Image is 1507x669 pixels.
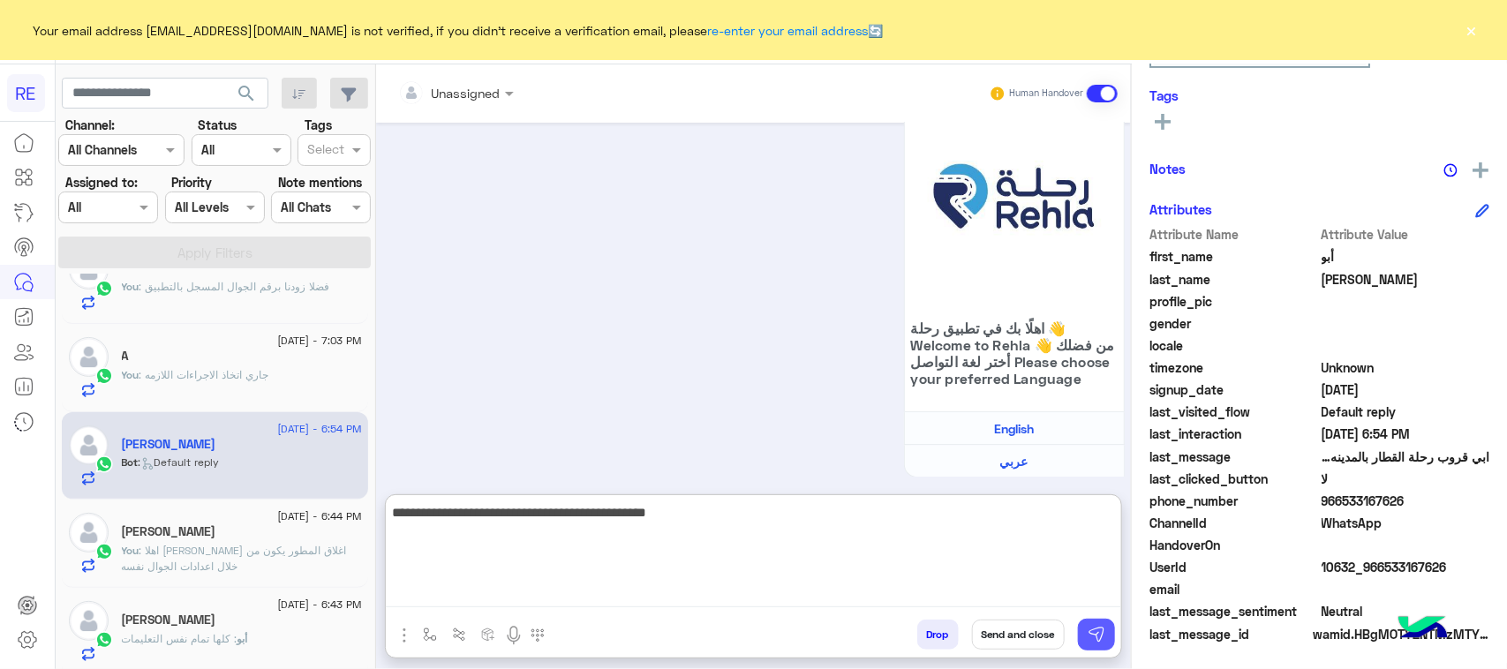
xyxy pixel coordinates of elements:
a: re-enter your email address [708,23,869,38]
span: كلها تمام نفس التعليمات [122,632,237,645]
span: [DATE] - 6:44 PM [277,508,361,524]
span: 10632_966533167626 [1322,558,1490,576]
span: null [1322,336,1490,355]
span: Your email address [EMAIL_ADDRESS][DOMAIN_NAME] is not verified, if you didn't receive a verifica... [34,21,884,40]
span: [DATE] - 6:54 PM [277,421,361,437]
img: defaultAdmin.png [69,425,109,465]
label: Status [198,116,237,134]
span: null [1322,580,1490,598]
span: UserId [1149,558,1318,576]
button: create order [474,620,503,649]
span: phone_number [1149,492,1318,510]
img: send attachment [394,625,415,646]
img: WhatsApp [95,455,113,473]
span: last_message_sentiment [1149,602,1318,620]
span: 2 [1322,514,1490,532]
h5: أبو فهد [122,613,216,628]
label: Priority [171,173,212,192]
span: email [1149,580,1318,598]
h6: Tags [1149,87,1489,103]
div: Select [305,139,344,162]
label: Note mentions [278,173,362,192]
label: Tags [305,116,332,134]
img: make a call [531,628,545,643]
span: timezone [1149,358,1318,377]
span: last_visited_flow [1149,402,1318,421]
span: gender [1149,314,1318,333]
span: signup_date [1149,380,1318,399]
span: [DATE] - 7:03 PM [277,333,361,349]
img: WhatsApp [95,543,113,560]
span: فيصل [1322,270,1490,289]
span: last_clicked_button [1149,470,1318,488]
label: Channel: [65,116,115,134]
span: عربي [1000,454,1029,469]
span: اهلًا بك في تطبيق رحلة 👋 Welcome to Rehla 👋 من فضلك أختر لغة التواصل Please choose your preferred... [911,319,1118,387]
h5: ابو عبدالله [122,524,216,539]
span: You [122,280,139,293]
button: search [225,78,268,116]
button: × [1463,21,1481,39]
div: RE [7,74,45,112]
img: select flow [423,628,437,642]
span: [DATE] - 6:43 PM [277,597,361,613]
img: hulul-logo.png [1392,598,1454,660]
h6: Notes [1149,161,1186,177]
img: send voice note [503,625,524,646]
span: You [122,368,139,381]
h5: A [122,349,129,364]
span: last_message [1149,447,1318,466]
img: WhatsApp [95,280,113,297]
button: Drop [917,620,959,650]
small: Human Handover [1009,86,1083,101]
span: HandoverOn [1149,536,1318,554]
span: اهلا وسهلا عزيزي اغلاق المطور يكون من خلال اعدادات الجوال نفسه [122,544,347,573]
img: notes [1443,163,1458,177]
h5: أبو فيصل [122,437,216,452]
span: 2024-06-18T19:10:57.478Z [1322,380,1490,399]
span: 966533167626 [1322,492,1490,510]
button: Apply Filters [58,237,371,268]
label: Assigned to: [65,173,138,192]
span: جاري اتخاذ الاجراءات اللازمه [139,368,269,381]
span: locale [1149,336,1318,355]
span: first_name [1149,247,1318,266]
button: Trigger scenario [445,620,474,649]
img: defaultAdmin.png [69,337,109,377]
h6: Attributes [1149,201,1212,217]
img: defaultAdmin.png [69,513,109,552]
button: select flow [416,620,445,649]
img: create order [481,628,495,642]
span: أبو [237,632,248,645]
span: لا [1322,470,1490,488]
img: WhatsApp [95,367,113,385]
span: : Default reply [139,455,220,469]
img: add [1473,162,1488,178]
span: Default reply [1322,402,1490,421]
img: Trigger scenario [452,628,466,642]
span: أبو [1322,247,1490,266]
span: wamid.HBgMOTY2NTMzMTY3NjI2FQIAEhgUM0FGNjJDQ0E4RUQ4N0EzRTRGMTAA [1313,625,1489,643]
span: You [122,544,139,557]
span: search [236,83,257,104]
span: English [994,421,1034,436]
img: defaultAdmin.png [69,601,109,641]
span: ChannelId [1149,514,1318,532]
img: WhatsApp [95,631,113,649]
span: Attribute Name [1149,225,1318,244]
span: ابي قروب رحلة القطار بالمدينه المنورة [1322,447,1490,466]
button: Send and close [972,620,1065,650]
img: 88.jpg [911,94,1118,301]
span: last_message_id [1149,625,1309,643]
span: last_interaction [1149,425,1318,443]
span: profile_pic [1149,292,1318,311]
span: last_name [1149,270,1318,289]
span: Bot [122,455,139,469]
img: send message [1088,626,1105,643]
span: فضلا زودنا برقم الجوال المسجل بالتطبيق [139,280,330,293]
span: null [1322,314,1490,333]
span: Attribute Value [1322,225,1490,244]
span: Unknown [1322,358,1490,377]
span: 2025-09-12T15:54:39.391Z [1322,425,1490,443]
span: 0 [1322,602,1490,620]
